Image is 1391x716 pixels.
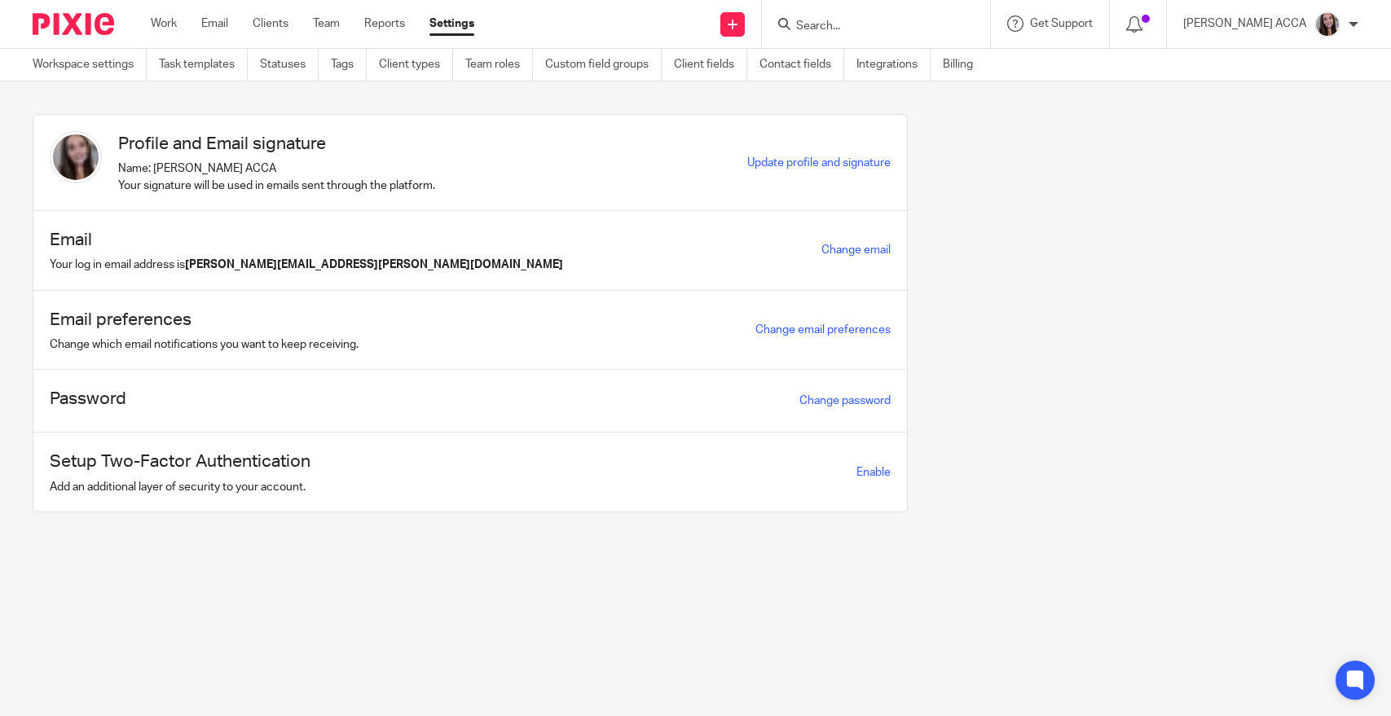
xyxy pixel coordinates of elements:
a: Client types [379,49,453,81]
a: Change password [799,395,891,406]
a: Tags [331,49,367,81]
a: Task templates [159,49,248,81]
img: Nicole%202023.jpg [1314,11,1340,37]
h1: Email preferences [50,307,359,332]
a: Reports [364,15,405,32]
a: Settings [429,15,474,32]
a: Update profile and signature [747,157,891,169]
span: Get Support [1030,18,1093,29]
a: Workspace settings [33,49,147,81]
a: Work [151,15,177,32]
a: Change email [821,244,891,256]
p: Your log in email address is [50,257,563,273]
a: Integrations [856,49,931,81]
h1: Setup Two-Factor Authentication [50,449,310,474]
b: [PERSON_NAME][EMAIL_ADDRESS][PERSON_NAME][DOMAIN_NAME] [185,259,563,270]
a: Billing [943,49,985,81]
a: Clients [253,15,288,32]
a: Change email preferences [755,324,891,336]
p: Name: [PERSON_NAME] ACCA Your signature will be used in emails sent through the platform. [118,160,435,194]
a: Team roles [465,49,533,81]
a: Statuses [260,49,319,81]
img: Pixie [33,13,114,35]
h1: Profile and Email signature [118,131,435,156]
img: Nicole%202023.jpg [50,131,102,183]
a: Custom field groups [545,49,662,81]
a: Client fields [674,49,747,81]
h1: Email [50,227,563,253]
p: Change which email notifications you want to keep receiving. [50,336,359,353]
span: Enable [856,467,891,478]
input: Search [795,20,941,34]
a: Team [313,15,340,32]
a: Contact fields [759,49,844,81]
a: Email [201,15,228,32]
h1: Password [50,386,126,411]
p: Add an additional layer of security to your account. [50,479,310,495]
p: [PERSON_NAME] ACCA [1183,15,1306,32]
